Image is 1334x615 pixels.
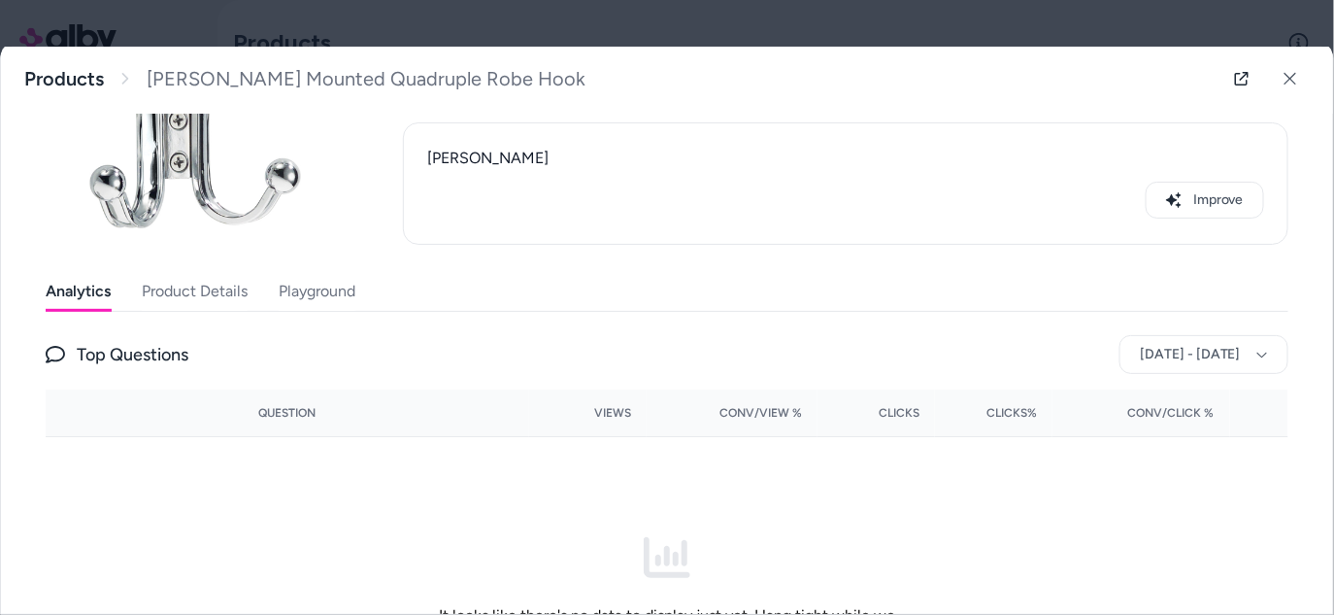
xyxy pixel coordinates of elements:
a: Products [24,67,104,91]
span: Clicks [879,405,919,421]
span: Conv/View % [719,405,802,421]
button: Improve [1146,182,1264,219]
nav: breadcrumb [24,67,585,91]
button: Conv/Click % [1068,397,1215,428]
button: Analytics [46,272,111,311]
p: [PERSON_NAME] [427,147,1264,170]
span: Conv/Click % [1128,405,1215,421]
span: Clicks% [986,405,1037,421]
button: Playground [279,272,355,311]
span: Top Questions [77,341,188,368]
span: [PERSON_NAME] Mounted Quadruple Robe Hook [147,67,585,91]
span: Question [259,405,317,421]
button: [DATE] - [DATE] [1119,335,1288,374]
button: Clicks% [950,397,1037,428]
button: Conv/View % [662,397,803,428]
button: Views [545,397,631,428]
span: Views [594,405,631,421]
button: Clicks [833,397,919,428]
button: Product Details [142,272,248,311]
button: Question [259,397,317,428]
